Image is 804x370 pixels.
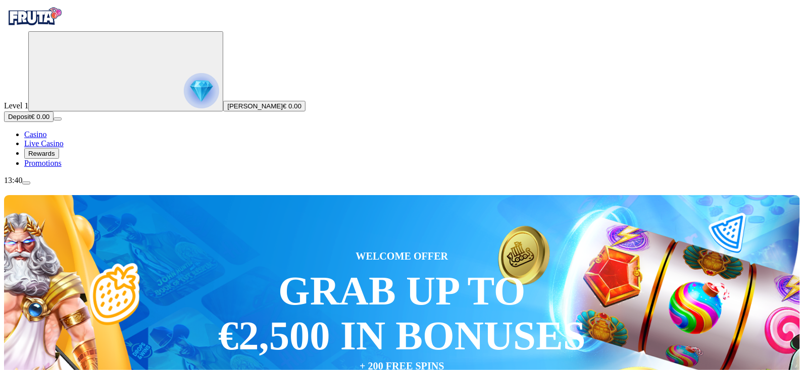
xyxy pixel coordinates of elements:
[24,130,46,139] a: Casino
[24,148,59,159] button: Rewards
[54,117,62,120] button: menu
[283,102,301,110] span: € 0.00
[184,73,219,108] img: reward progress
[4,4,800,168] nav: Primary
[28,150,55,157] span: Rewards
[8,113,31,120] span: Deposit
[4,111,54,122] button: Depositplus icon€ 0.00
[22,181,30,184] button: menu
[4,4,65,29] img: Fruta
[4,130,800,168] nav: Main menu
[4,101,28,110] span: Level 1
[24,159,62,167] a: Promotions
[4,176,22,184] span: 13:40
[31,113,49,120] span: € 0.00
[28,31,223,111] button: reward progress
[218,269,586,358] div: GRAB UP TO €2,500 IN BONUSES
[24,139,64,148] a: Live Casino
[4,22,65,31] a: Fruta
[227,102,283,110] span: [PERSON_NAME]
[356,249,448,264] span: WELCOME OFFER
[223,101,306,111] button: [PERSON_NAME]€ 0.00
